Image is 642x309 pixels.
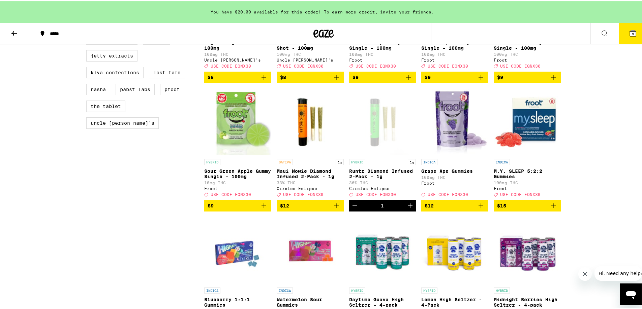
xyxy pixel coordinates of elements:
[336,158,344,164] p: 1g
[277,158,293,164] p: SATIVA
[4,5,49,10] span: Hi. Need any help?
[494,56,561,61] div: Froot
[280,202,289,207] span: $12
[349,199,361,210] button: Decrement
[204,158,220,164] p: HYBRID
[349,286,365,292] p: HYBRID
[149,66,185,77] label: Lost Farm
[86,99,125,111] label: The Tablet
[204,39,271,49] p: Magic Mango 2oz Shot - 100mg
[86,49,137,60] label: Jetty Extracts
[211,191,251,195] span: USE CODE EQNX30
[421,167,488,172] p: Grape Ape Gummies
[381,202,384,207] div: 1
[349,70,416,82] button: Add to bag
[620,282,642,304] iframe: Button to launch messaging window
[280,73,286,79] span: $8
[408,158,416,164] p: 1g
[204,56,271,61] div: Uncle [PERSON_NAME]'s
[204,87,271,199] a: Open page for Sour Green Apple Gummy Single - 100mg from Froot
[421,286,437,292] p: HYBRID
[421,70,488,82] button: Add to bag
[277,286,293,292] p: INDICA
[277,51,344,55] p: 100mg THC
[404,199,416,210] button: Increment
[421,56,488,61] div: Froot
[211,8,378,13] span: You have $20.00 available for this order! To earn more credit,
[428,63,468,67] span: USE CODE EQNX30
[500,191,541,195] span: USE CODE EQNX30
[353,73,359,79] span: $9
[500,63,541,67] span: USE CODE EQNX30
[421,158,437,164] p: INDICA
[494,296,561,306] p: Midnight Berries High Seltzer - 4-pack
[421,199,488,210] button: Add to bag
[594,265,642,279] iframe: Message from company
[578,266,592,279] iframe: Close message
[204,296,271,306] p: Blueberry 1:1:1 Gummies
[356,63,396,67] span: USE CODE EQNX30
[356,191,396,195] span: USE CODE EQNX30
[86,66,144,77] label: Kiva Confections
[86,116,159,127] label: Uncle [PERSON_NAME]'s
[277,87,344,154] img: Circles Eclipse - Maui Wowie Diamond Infused 2-Pack - 1g
[204,286,220,292] p: INDICA
[283,63,324,67] span: USE CODE EQNX30
[277,179,344,184] p: 33% THC
[632,31,634,35] span: 3
[497,73,503,79] span: $9
[277,39,344,49] p: Strawberry Kiwi 2oz Shot - 100mg
[494,87,561,199] a: Open page for M.Y. SLEEP 5:2:2 Gummies from Froot
[378,8,436,13] span: invite your friends.
[494,286,510,292] p: HYBRID
[494,216,561,283] img: Pabst Labs - Midnight Berries High Seltzer - 4-pack
[425,202,434,207] span: $12
[421,216,488,283] img: Pabst Labs - Lemon High Seltzer - 4-Pack
[277,185,344,189] div: Circles Eclipse
[421,51,488,55] p: 100mg THC
[494,39,561,49] p: Sour Lemon Gummy Single - 100mg
[277,296,344,306] p: Watermelon Sour Gummies
[349,158,365,164] p: HYBRID
[277,167,344,178] p: Maui Wowie Diamond Infused 2-Pack - 1g
[208,202,214,207] span: $9
[349,185,416,189] div: Circles Eclipse
[421,87,488,154] img: Froot - Grape Ape Gummies
[349,296,416,306] p: Daytime Guava High Seltzer - 4-pack
[494,167,561,178] p: M.Y. SLEEP 5:2:2 Gummies
[421,180,488,184] div: Froot
[425,73,431,79] span: $9
[494,179,561,184] p: 100mg THC
[494,158,510,164] p: INDICA
[204,179,271,184] p: 10mg THC
[494,87,561,154] img: Froot - M.Y. SLEEP 5:2:2 Gummies
[497,202,506,207] span: $15
[204,51,271,55] p: 100mg THC
[116,82,155,94] label: Pabst Labs
[277,56,344,61] div: Uncle [PERSON_NAME]'s
[277,216,344,283] img: Highatus Powered by Cannabiotix - Watermelon Sour Gummies
[204,216,271,283] img: Highatus Powered by Cannabiotix - Blueberry 1:1:1 Gummies
[421,296,488,306] p: Lemon High Seltzer - 4-Pack
[204,185,271,189] div: Froot
[204,70,271,82] button: Add to bag
[277,199,344,210] button: Add to bag
[421,87,488,199] a: Open page for Grape Ape Gummies from Froot
[349,216,416,283] img: Pabst Labs - Daytime Guava High Seltzer - 4-pack
[208,73,214,79] span: $8
[283,191,324,195] span: USE CODE EQNX30
[494,51,561,55] p: 100mg THC
[204,167,271,178] p: Sour Green Apple Gummy Single - 100mg
[428,191,468,195] span: USE CODE EQNX30
[349,39,416,49] p: Sour Cherry Gummy Single - 100mg
[160,82,184,94] label: Proof
[421,39,488,49] p: Sour Grape Gummy Single - 100mg
[349,167,416,178] p: Runtz Diamond Infused 2-Pack - 1g
[86,82,110,94] label: NASHA
[277,70,344,82] button: Add to bag
[277,87,344,199] a: Open page for Maui Wowie Diamond Infused 2-Pack - 1g from Circles Eclipse
[494,199,561,210] button: Add to bag
[204,87,271,154] img: Froot - Sour Green Apple Gummy Single - 100mg
[349,56,416,61] div: Froot
[204,199,271,210] button: Add to bag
